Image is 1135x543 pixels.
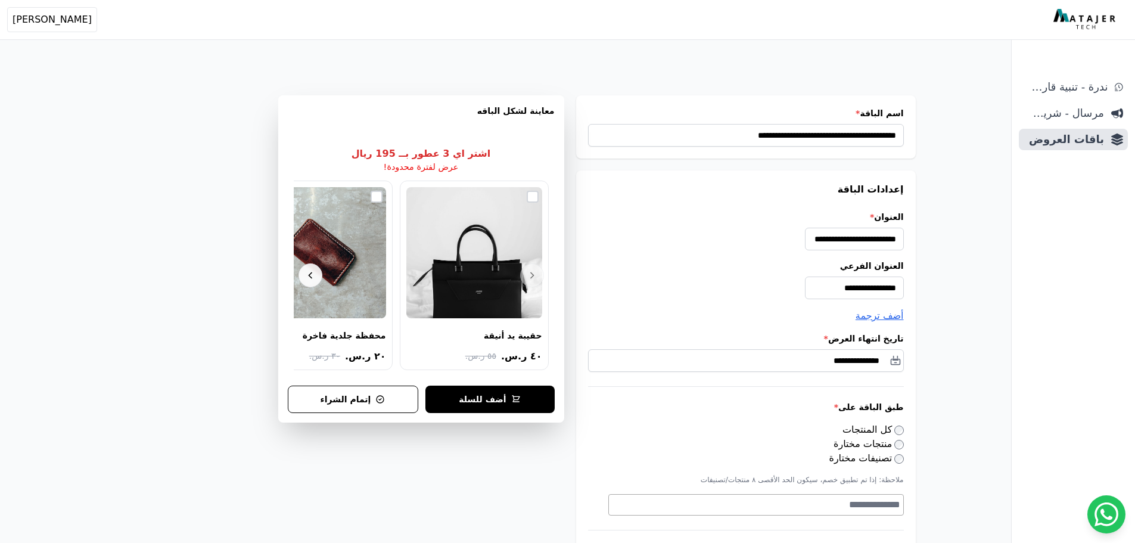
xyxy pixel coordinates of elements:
[520,263,544,287] button: Previous
[588,475,904,485] p: ملاحظة: إذا تم تطبيق خصم، سيكون الحد الأقصى ٨ منتجات/تصنيفات
[288,105,555,131] h3: معاينة لشكل الباقه
[309,350,340,362] span: ٣٠ ر.س.
[834,438,903,449] label: منتجات مختارة
[588,182,904,197] h3: إعدادات الباقة
[384,161,459,174] p: عرض لفترة محدودة!
[465,350,496,362] span: ٥٥ ر.س.
[288,386,418,413] button: إتمام الشراء
[7,7,97,32] button: [PERSON_NAME]
[588,333,904,345] label: تاريخ انتهاء العرض
[1024,131,1104,148] span: باقات العروض
[829,452,904,464] label: تصنيفات مختارة
[1024,79,1108,95] span: ندرة - تنبية قارب علي النفاذ
[894,426,904,435] input: كل المنتجات
[894,454,904,464] input: تصنيفات مختارة
[352,147,491,161] h2: اشتر اي 3 عطور بــ 195 ريال
[250,187,386,318] img: محفظة جلدية فاخرة
[1024,105,1104,122] span: مرسال - شريط دعاية
[588,211,904,223] label: العنوان
[609,498,900,512] textarea: Search
[501,349,542,364] span: ٤٠ ر.س.
[588,107,904,119] label: اسم الباقة
[1053,9,1118,30] img: MatajerTech Logo
[588,401,904,413] label: طبق الباقة على
[303,330,386,341] div: محفظة جلدية فاخرة
[345,349,386,364] span: ٢٠ ر.س.
[842,424,904,435] label: كل المنتجات
[856,310,904,321] span: أضف ترجمة
[894,440,904,449] input: منتجات مختارة
[425,386,555,413] button: أضف للسلة
[13,13,92,27] span: [PERSON_NAME]
[588,260,904,272] label: العنوان الفرعي
[484,330,542,341] div: حقيبة يد أنيقة
[856,309,904,323] button: أضف ترجمة
[298,263,322,287] button: Next
[406,187,542,318] img: حقيبة يد أنيقة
